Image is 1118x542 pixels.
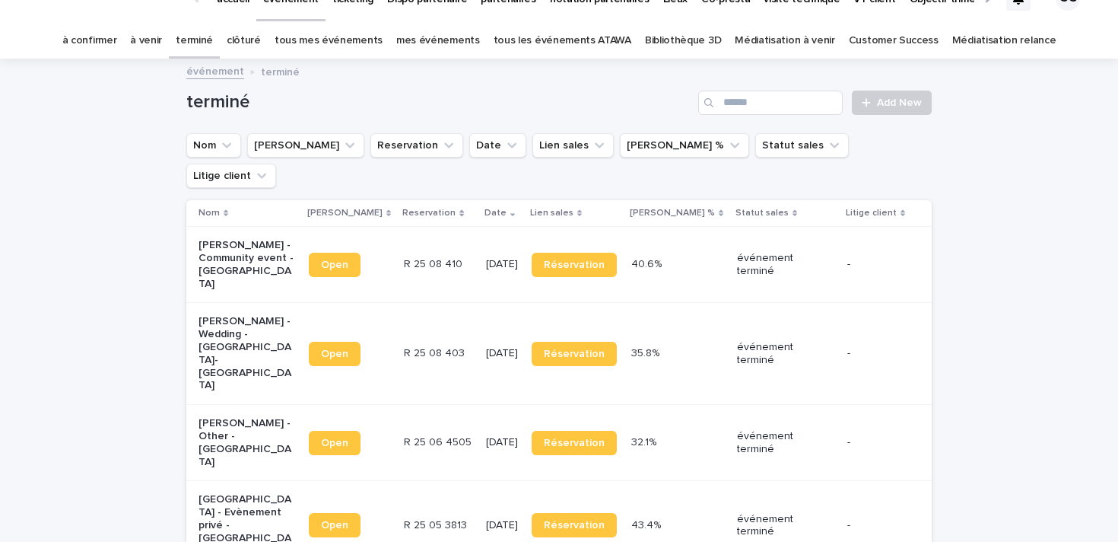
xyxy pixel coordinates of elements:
[484,205,507,222] p: Date
[849,23,939,59] a: Customer Success
[309,253,360,277] a: Open
[544,438,605,448] span: Réservation
[404,516,470,532] p: R 25 05 3813
[544,520,605,531] span: Réservation
[486,519,519,532] p: [DATE]
[309,513,360,537] a: Open
[404,255,465,271] p: R 25 08 410
[186,133,241,158] button: Nom
[846,205,897,222] p: Litige client
[396,23,480,59] a: mes événements
[186,164,276,188] button: Litige client
[186,91,692,113] h1: terminé
[737,252,832,278] p: événement terminé
[402,205,456,222] p: Reservation
[544,260,605,270] span: Réservation
[877,97,922,108] span: Add New
[847,258,907,271] p: -
[620,133,749,158] button: Marge %
[469,133,526,158] button: Date
[952,23,1056,59] a: Médiatisation relance
[370,133,463,158] button: Reservation
[532,513,617,537] a: Réservation
[186,62,244,79] a: événement
[631,255,665,271] p: 40.6%
[852,91,932,115] a: Add New
[307,205,383,222] p: [PERSON_NAME]
[737,341,832,367] p: événement terminé
[530,205,573,222] p: Lien sales
[494,23,631,59] a: tous les événements ATAWA
[199,417,294,468] p: [PERSON_NAME] - Other - [GEOGRAPHIC_DATA]
[645,23,721,59] a: Bibliothèque 3D
[404,433,475,449] p: R 25 06 4505
[321,438,348,448] span: Open
[735,205,789,222] p: Statut sales
[186,303,932,405] tr: [PERSON_NAME] - Wedding - [GEOGRAPHIC_DATA]-[GEOGRAPHIC_DATA]OpenR 25 08 403R 25 08 403 [DATE]Rés...
[309,431,360,455] a: Open
[404,344,468,360] p: R 25 08 403
[247,133,364,158] button: Lien Stacker
[735,23,835,59] a: Médiatisation à venir
[186,227,932,303] tr: [PERSON_NAME] - Community event - [GEOGRAPHIC_DATA]OpenR 25 08 410R 25 08 410 [DATE]Réservation40...
[631,433,659,449] p: 32.1%
[199,315,294,392] p: [PERSON_NAME] - Wedding - [GEOGRAPHIC_DATA]-[GEOGRAPHIC_DATA]
[486,347,519,360] p: [DATE]
[532,133,614,158] button: Lien sales
[486,436,519,449] p: [DATE]
[176,23,213,59] a: terminé
[631,516,664,532] p: 43.4%
[186,405,932,481] tr: [PERSON_NAME] - Other - [GEOGRAPHIC_DATA]OpenR 25 06 4505R 25 06 4505 [DATE]Réservation32.1%32.1%...
[631,344,662,360] p: 35.8%
[261,62,300,79] p: terminé
[532,342,617,366] a: Réservation
[486,258,519,271] p: [DATE]
[737,513,832,539] p: événement terminé
[309,342,360,366] a: Open
[737,430,832,456] p: événement terminé
[62,23,117,59] a: à confirmer
[544,349,605,359] span: Réservation
[847,519,907,532] p: -
[130,23,162,59] a: à venir
[698,91,843,115] input: Search
[532,431,617,455] a: Réservation
[847,347,907,360] p: -
[321,520,348,531] span: Open
[321,260,348,270] span: Open
[321,349,348,359] span: Open
[199,205,220,222] p: Nom
[755,133,849,158] button: Statut sales
[630,205,715,222] p: [PERSON_NAME] %
[275,23,383,59] a: tous mes événements
[847,436,907,449] p: -
[227,23,261,59] a: clôturé
[199,239,294,290] p: [PERSON_NAME] - Community event - [GEOGRAPHIC_DATA]
[532,253,617,277] a: Réservation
